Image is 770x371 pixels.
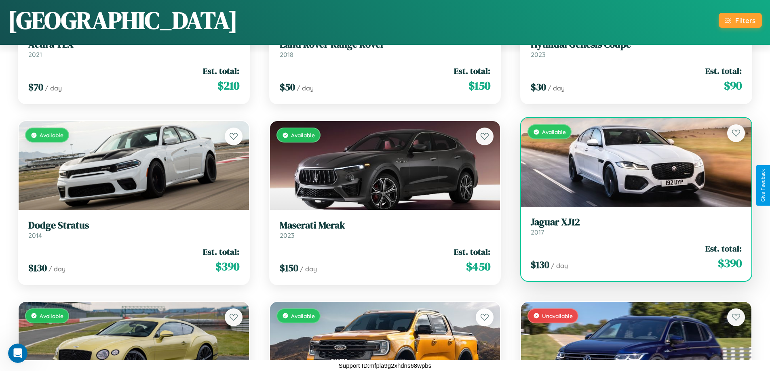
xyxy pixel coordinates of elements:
span: Est. total: [203,65,239,77]
span: $ 150 [280,261,298,275]
span: $ 150 [468,78,490,94]
span: 2018 [280,50,293,59]
span: $ 130 [28,261,47,275]
span: Est. total: [203,246,239,258]
span: / day [300,265,317,273]
h3: Acura TLX [28,39,239,50]
h1: [GEOGRAPHIC_DATA] [8,4,238,37]
a: Land Rover Range Rover2018 [280,39,491,59]
a: Dodge Stratus2014 [28,220,239,239]
a: Acura TLX2021 [28,39,239,59]
span: Available [291,312,315,319]
span: Unavailable [542,312,573,319]
span: 2023 [531,50,545,59]
span: $ 70 [28,80,43,94]
a: Maserati Merak2023 [280,220,491,239]
iframe: Intercom live chat [8,344,27,363]
span: $ 50 [280,80,295,94]
span: Available [40,312,63,319]
h3: Maserati Merak [280,220,491,231]
span: $ 390 [215,258,239,275]
span: / day [551,262,568,270]
div: Filters [735,16,755,25]
span: 2017 [531,228,544,236]
span: Available [542,128,566,135]
span: / day [45,84,62,92]
span: / day [49,265,65,273]
h3: Dodge Stratus [28,220,239,231]
span: Est. total: [705,243,742,254]
a: Jaguar XJ122017 [531,216,742,236]
span: $ 390 [718,255,742,271]
h3: Land Rover Range Rover [280,39,491,50]
span: 2021 [28,50,42,59]
span: $ 210 [217,78,239,94]
span: 2023 [280,231,294,239]
h3: Jaguar XJ12 [531,216,742,228]
span: Est. total: [705,65,742,77]
span: / day [548,84,565,92]
span: $ 130 [531,258,549,271]
span: Available [291,132,315,138]
div: Give Feedback [760,169,766,202]
h3: Hyundai Genesis Coupe [531,39,742,50]
span: $ 450 [466,258,490,275]
span: / day [297,84,314,92]
p: Support ID: mfpla9g2xhdns68wpbs [339,360,431,371]
span: $ 90 [724,78,742,94]
span: $ 30 [531,80,546,94]
span: Est. total: [454,65,490,77]
span: Est. total: [454,246,490,258]
span: Available [40,132,63,138]
button: Filters [719,13,762,28]
span: 2014 [28,231,42,239]
a: Hyundai Genesis Coupe2023 [531,39,742,59]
